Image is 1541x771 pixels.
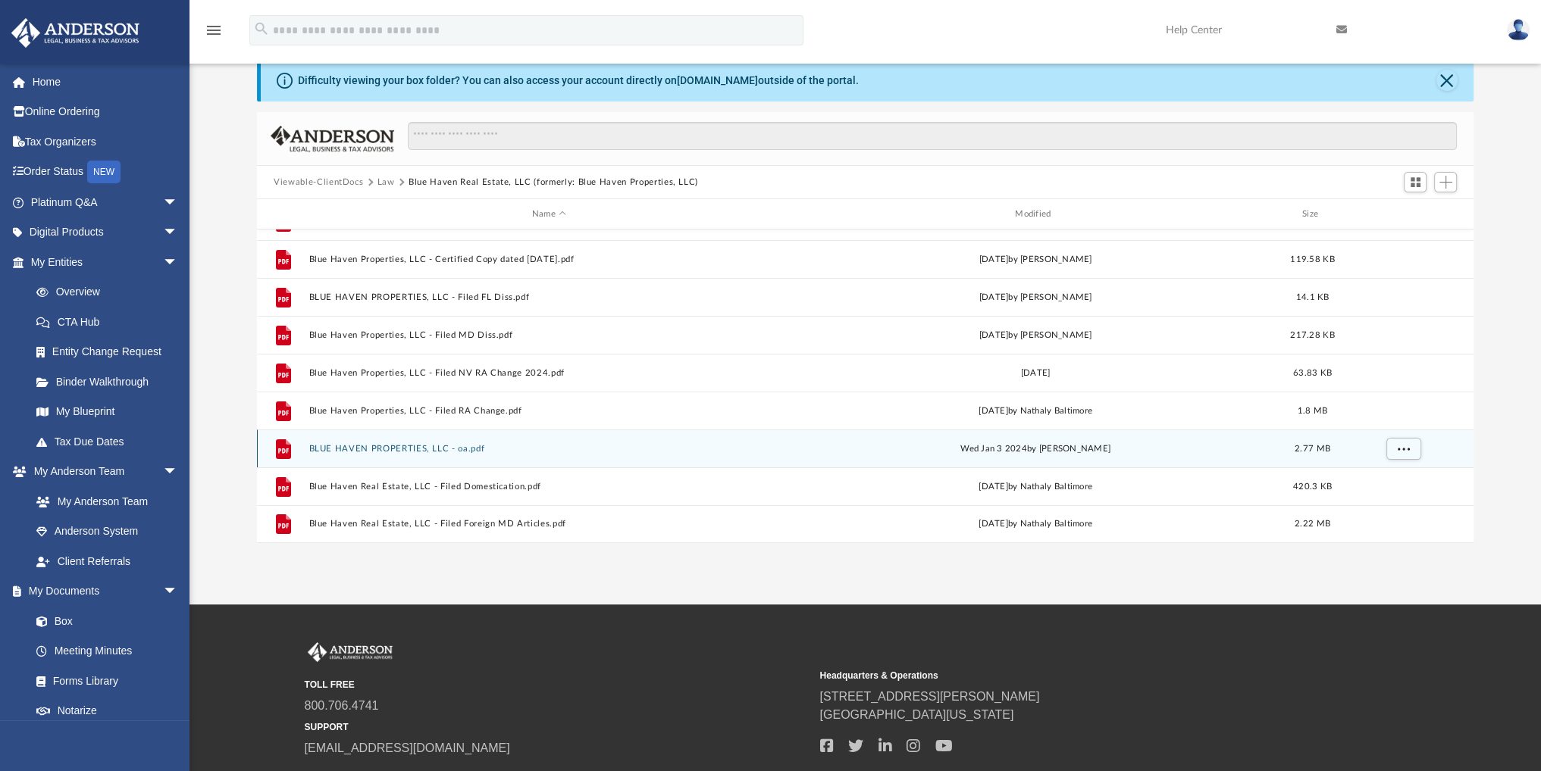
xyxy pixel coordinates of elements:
[1434,172,1457,193] button: Add
[796,367,1276,380] div: [DATE]
[1290,331,1334,339] span: 217.28 KB
[21,666,186,696] a: Forms Library
[1436,70,1458,91] button: Close
[309,292,789,302] button: BLUE HAVEN PROPERTIES, LLC - Filed FL Diss.pdf
[1404,172,1427,193] button: Switch to Grid View
[21,307,201,337] a: CTA Hub
[796,329,1276,342] div: [DATE] by [PERSON_NAME]
[7,18,144,48] img: Anderson Advisors Platinum Portal
[21,486,186,517] a: My Anderson Team
[163,217,193,248] span: arrow_drop_down
[264,208,302,221] div: id
[21,636,193,666] a: Meeting Minutes
[1293,369,1332,377] span: 63.83 KB
[1349,208,1455,221] div: id
[795,208,1276,221] div: Modified
[21,367,201,397] a: Binder Walkthrough
[796,404,1276,418] div: [DATE] by Nathaly Baltimore
[820,708,1014,721] a: [GEOGRAPHIC_DATA][US_STATE]
[796,291,1276,304] div: [DATE] by [PERSON_NAME]
[796,442,1276,456] div: Wed Jan 3 2024 by [PERSON_NAME]
[305,642,396,662] img: Anderson Advisors Platinum Portal
[309,482,789,492] button: Blue Haven Real Estate, LLC - Filed Domestication.pdf
[163,576,193,607] span: arrow_drop_down
[163,457,193,488] span: arrow_drop_down
[11,187,201,217] a: Platinum Q&Aarrow_drop_down
[409,176,698,189] button: Blue Haven Real Estate, LLC (formerly: Blue Haven Properties, LLC)
[11,97,201,127] a: Online Ordering
[21,426,201,457] a: Tax Due Dates
[1283,208,1343,221] div: Size
[1295,520,1330,528] span: 2.22 MB
[305,741,510,754] a: [EMAIL_ADDRESS][DOMAIN_NAME]
[21,397,193,427] a: My Blueprint
[21,517,193,547] a: Anderson System
[21,337,201,367] a: Entity Change Request
[21,546,193,576] a: Client Referrals
[163,247,193,278] span: arrow_drop_down
[309,208,789,221] div: Name
[11,247,201,277] a: My Entitiesarrow_drop_down
[309,444,789,454] button: BLUE HAVEN PROPERTIES, LLC - oa.pdf
[1290,255,1334,264] span: 119.58 KB
[163,187,193,218] span: arrow_drop_down
[11,126,201,157] a: Tax Organizers
[21,696,193,726] a: Notarize
[1293,482,1332,491] span: 420.3 KB
[21,277,201,307] a: Overview
[11,217,201,248] a: Digital Productsarrow_drop_down
[309,330,789,340] button: Blue Haven Properties, LLC - Filed MD Diss.pdf
[257,229,1474,543] div: grid
[11,67,201,97] a: Home
[205,21,223,39] i: menu
[309,406,789,416] button: Blue Haven Properties, LLC - Filed RA Change.pdf
[796,253,1276,267] div: [DATE] by [PERSON_NAME]
[1298,407,1328,415] span: 1.8 MB
[274,176,363,189] button: Viewable-ClientDocs
[11,157,201,188] a: Order StatusNEW
[1295,445,1330,453] span: 2.77 MB
[677,74,758,86] a: [DOMAIN_NAME]
[820,669,1325,682] small: Headquarters & Operations
[796,480,1276,494] div: [DATE] by Nathaly Baltimore
[309,368,789,378] button: Blue Haven Properties, LLC - Filed NV RA Change 2024.pdf
[11,576,193,607] a: My Documentsarrow_drop_down
[305,720,810,734] small: SUPPORT
[11,457,193,487] a: My Anderson Teamarrow_drop_down
[305,699,379,712] a: 800.706.4741
[408,122,1457,151] input: Search files and folders
[205,29,223,39] a: menu
[796,517,1276,531] div: [DATE] by Nathaly Baltimore
[1386,438,1421,460] button: More options
[253,20,270,37] i: search
[1507,19,1530,41] img: User Pic
[820,690,1040,703] a: [STREET_ADDRESS][PERSON_NAME]
[305,678,810,691] small: TOLL FREE
[87,161,121,183] div: NEW
[309,254,789,264] button: Blue Haven Properties, LLC - Certified Copy dated [DATE].pdf
[21,606,186,636] a: Box
[377,176,395,189] button: Law
[309,519,789,529] button: Blue Haven Real Estate, LLC - Filed Foreign MD Articles.pdf
[1296,293,1330,301] span: 14.1 KB
[298,73,859,89] div: Difficulty viewing your box folder? You can also access your account directly on outside of the p...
